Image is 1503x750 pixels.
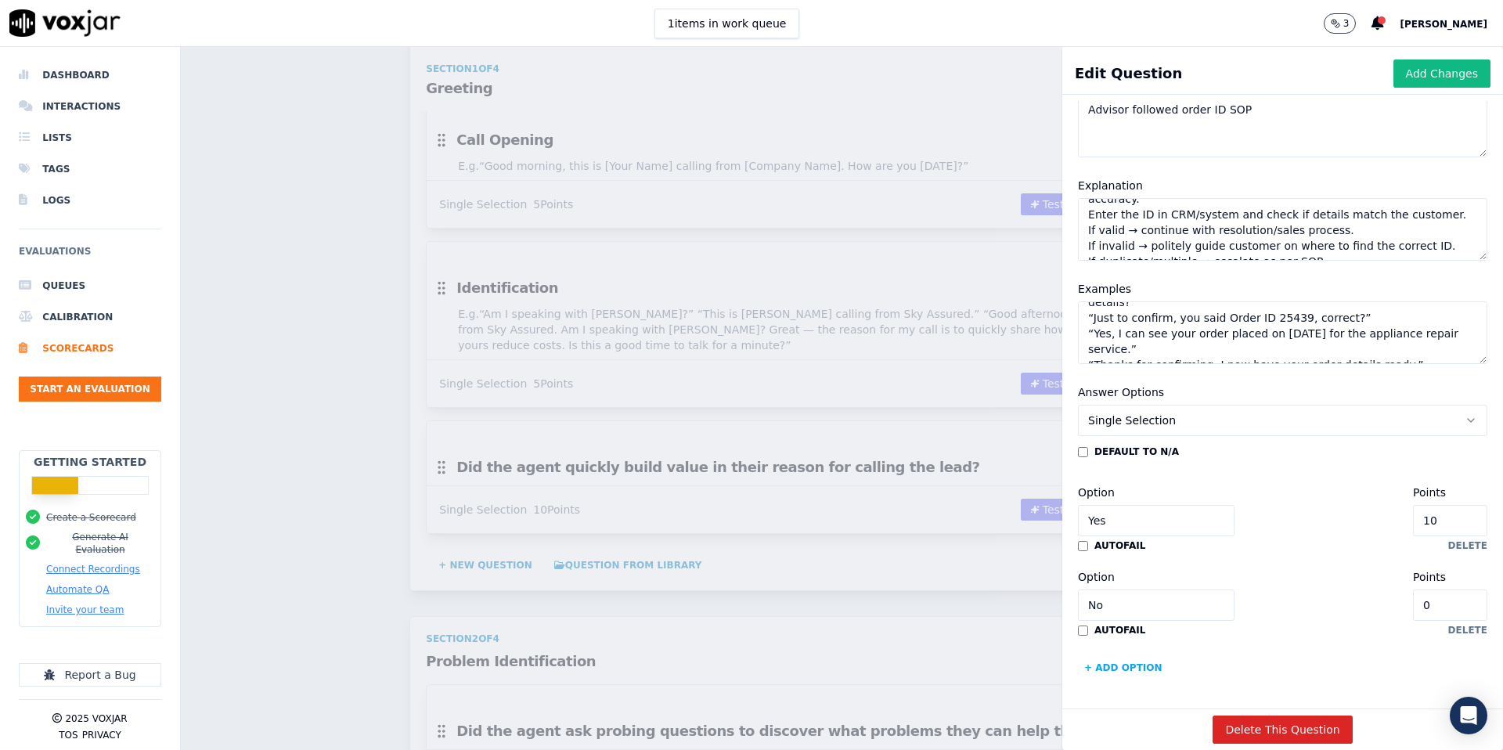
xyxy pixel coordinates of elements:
a: Scorecards [19,333,161,364]
button: Report a Bug [19,663,161,687]
button: TOS [59,729,77,741]
button: [PERSON_NAME] [1400,14,1503,33]
a: Queues [19,270,161,301]
a: Interactions [19,91,161,122]
label: Answer Options [1078,386,1164,398]
h2: Getting Started [34,454,146,470]
button: Privacy [82,729,121,741]
label: Points [1413,571,1446,583]
button: Invite your team [46,604,124,616]
div: Open Intercom Messenger [1450,697,1487,734]
p: 2025 Voxjar [65,712,127,725]
a: Dashboard [19,59,161,91]
label: Option [1078,571,1115,583]
span: [PERSON_NAME] [1400,19,1487,30]
button: delete [1448,624,1487,636]
button: Add Changes [1393,59,1490,88]
button: Automate QA [46,583,109,596]
button: + Add option [1078,655,1169,680]
button: Start an Evaluation [19,377,161,402]
label: Explanation [1078,179,1143,192]
button: 1items in work queue [654,9,800,38]
button: delete [1448,539,1487,552]
button: Connect Recordings [46,563,140,575]
a: Lists [19,122,161,153]
button: Delete This Question [1213,716,1352,744]
a: Tags [19,153,161,185]
h6: Evaluations [19,242,161,270]
img: voxjar logo [9,9,121,37]
span: Single Selection [1088,413,1176,428]
label: Option [1078,486,1115,499]
label: autofail [1094,624,1145,636]
a: Calibration [19,301,161,333]
h1: Edit Question [1075,63,1182,85]
a: Logs [19,185,161,216]
label: default to N/A [1094,445,1179,458]
button: Create a Scorecard [46,511,136,524]
button: 3 [1324,13,1372,34]
label: Points [1413,486,1446,499]
button: 3 [1324,13,1357,34]
label: autofail [1094,539,1145,552]
button: Generate AI Evaluation [46,531,154,556]
p: 3 [1343,17,1350,30]
label: Examples [1078,283,1131,295]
